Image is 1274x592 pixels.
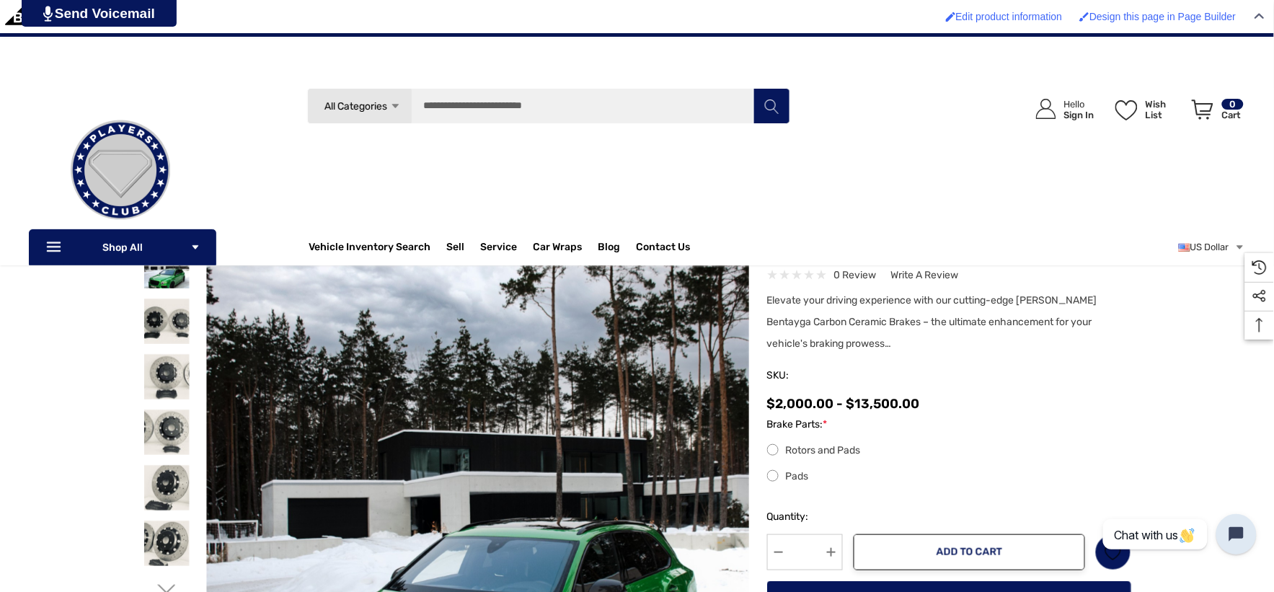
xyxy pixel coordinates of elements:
a: All Categories Icon Arrow Down Icon Arrow Up [307,88,412,124]
p: Hello [1064,99,1094,110]
a: Service [481,241,518,257]
span: Sell [447,241,465,257]
a: Wish List Wish List [1109,84,1185,134]
span: SKU: [767,366,839,386]
img: Bentley Bentayga Carbon Ceramic Brakes For Sale [144,354,190,399]
img: Close Admin Bar [1255,13,1265,19]
img: PjwhLS0gR2VuZXJhdG9yOiBHcmF2aXQuaW8gLS0+PHN2ZyB4bWxucz0iaHR0cDovL3d3dy53My5vcmcvMjAwMC9zdmciIHhtb... [43,6,53,22]
span: $2,000.00 - $13,500.00 [767,396,920,412]
p: Sign In [1064,110,1094,120]
a: Write a Review [891,266,959,284]
img: Bentley Bentayga Carbon Ceramic Brakes For Sale [144,410,190,455]
img: Enabled brush for page builder edit. [1079,12,1089,22]
button: Add to Cart [854,534,1085,570]
svg: Wish List [1105,544,1121,561]
span: All Categories [324,100,387,112]
svg: Recently Viewed [1252,260,1267,275]
span: Elevate your driving experience with our cutting-edge [PERSON_NAME] Bentayga Carbon Ceramic Brake... [767,294,1097,350]
a: Cart with 0 items [1185,84,1245,141]
img: Bentley Bentayga Carbon Ceramic Brakes For Sale [144,521,190,566]
a: Contact Us [637,241,691,257]
img: Enabled brush for product edit [946,12,956,22]
img: Players Club | Cars For Sale [48,98,193,242]
svg: Icon Line [45,239,66,256]
p: 0 [1222,99,1244,110]
svg: Icon Arrow Down [390,101,401,112]
img: Bentley Bentayga Carbon Ceramic Brakes For Sale [144,243,190,288]
img: Bentley Bentayga Carbon Ceramic Brakes For Sale [144,465,190,511]
a: Sell [447,233,481,262]
label: Pads [767,468,1131,485]
svg: Review Your Cart [1192,100,1213,120]
a: USD [1179,233,1245,262]
a: Vehicle Inventory Search [309,241,431,257]
span: Car Wraps [534,241,583,257]
p: Cart [1222,110,1244,120]
p: Wish List [1146,99,1184,120]
svg: Wish List [1115,100,1138,120]
a: Blog [598,241,621,257]
span: Design this page in Page Builder [1089,11,1236,22]
svg: Social Media [1252,289,1267,304]
svg: Top [1245,318,1274,332]
a: Car Wraps [534,233,598,262]
span: 0 review [834,266,877,284]
label: Brake Parts: [767,416,1131,433]
span: Edit product information [956,11,1063,22]
span: Write a Review [891,269,959,282]
a: Enabled brush for page builder edit. Design this page in Page Builder [1072,4,1243,30]
a: Sign in [1019,84,1102,134]
p: Shop All [29,229,216,265]
button: Search [753,88,789,124]
a: Wish List [1095,534,1131,570]
label: Rotors and Pads [767,442,1131,459]
svg: Icon User Account [1036,99,1056,119]
img: Bentley Bentayga Carbon Ceramic Brakes For Sale [144,299,190,344]
a: Enabled brush for product edit Edit product information [939,4,1070,30]
svg: Icon Arrow Down [190,242,200,252]
label: Quantity: [767,508,843,526]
